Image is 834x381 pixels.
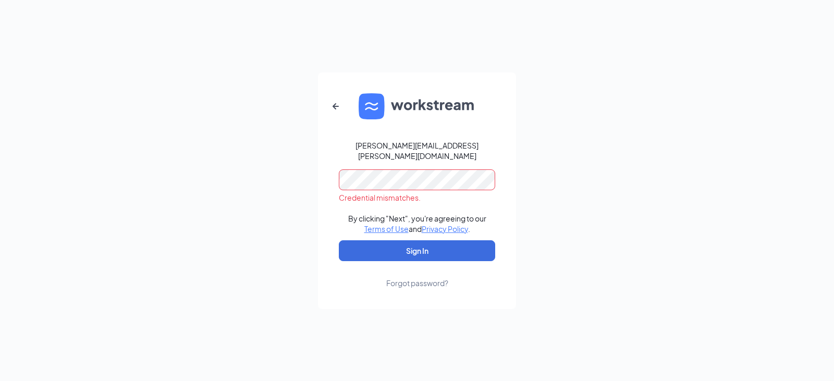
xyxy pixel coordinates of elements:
[386,278,448,288] div: Forgot password?
[339,192,495,203] div: Credential mismatches.
[339,140,495,161] div: [PERSON_NAME][EMAIL_ADDRESS][PERSON_NAME][DOMAIN_NAME]
[364,224,409,233] a: Terms of Use
[386,261,448,288] a: Forgot password?
[359,93,475,119] img: WS logo and Workstream text
[348,213,486,234] div: By clicking "Next", you're agreeing to our and .
[422,224,468,233] a: Privacy Policy
[339,240,495,261] button: Sign In
[323,94,348,119] button: ArrowLeftNew
[329,100,342,113] svg: ArrowLeftNew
